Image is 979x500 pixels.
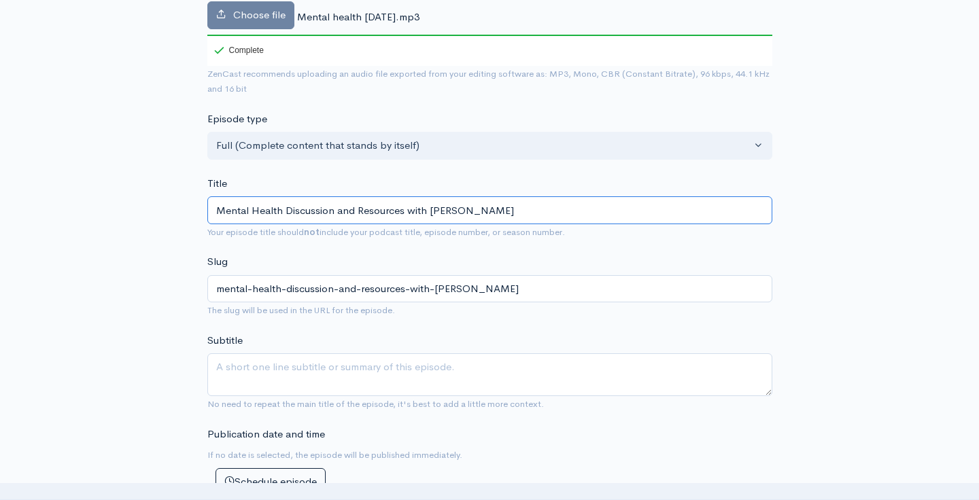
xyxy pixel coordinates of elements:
small: ZenCast recommends uploading an audio file exported from your editing software as: MP3, Mono, CBR... [207,68,770,95]
span: Mental health [DATE].mp3 [297,10,419,23]
small: No need to repeat the main title of the episode, it's best to add a little more context. [207,398,544,410]
label: Slug [207,254,228,270]
span: Choose file [233,8,286,21]
div: Full (Complete content that stands by itself) [216,138,751,154]
input: title-of-episode [207,275,772,303]
div: Complete [214,46,264,54]
input: What is the episode's title? [207,196,772,224]
strong: not [304,226,320,238]
small: Your episode title should include your podcast title, episode number, or season number. [207,226,565,238]
button: Full (Complete content that stands by itself) [207,132,772,160]
label: Publication date and time [207,427,325,442]
div: 100% [207,35,772,36]
button: Schedule episode [216,468,326,496]
label: Subtitle [207,333,243,349]
div: Complete [207,35,267,66]
label: Episode type [207,111,267,127]
small: The slug will be used in the URL for the episode. [207,304,395,316]
small: If no date is selected, the episode will be published immediately. [207,449,462,461]
label: Title [207,176,227,192]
